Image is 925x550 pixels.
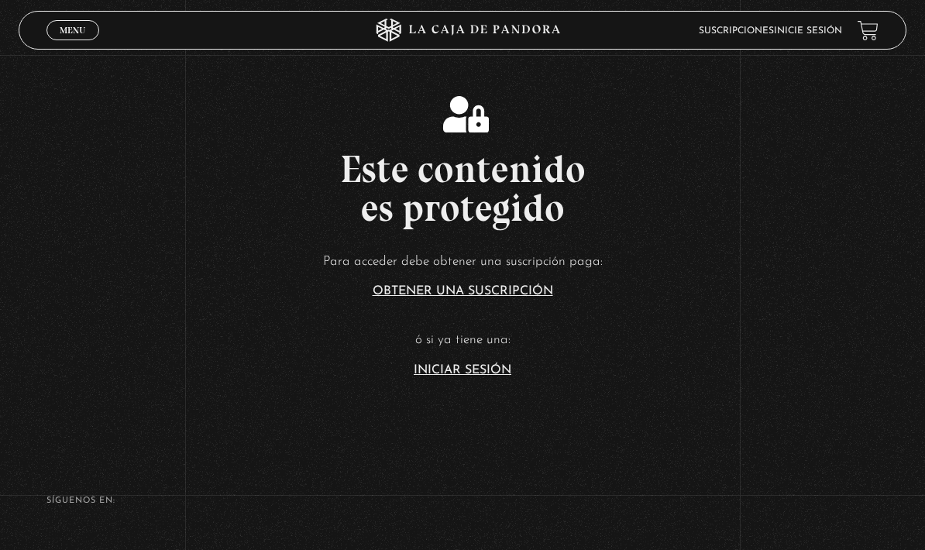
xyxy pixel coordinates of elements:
[774,26,842,36] a: Inicie sesión
[414,364,511,376] a: Iniciar Sesión
[858,20,879,41] a: View your shopping cart
[54,39,91,50] span: Cerrar
[373,285,553,297] a: Obtener una suscripción
[46,497,879,505] h4: SÍguenos en:
[699,26,774,36] a: Suscripciones
[60,26,85,35] span: Menu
